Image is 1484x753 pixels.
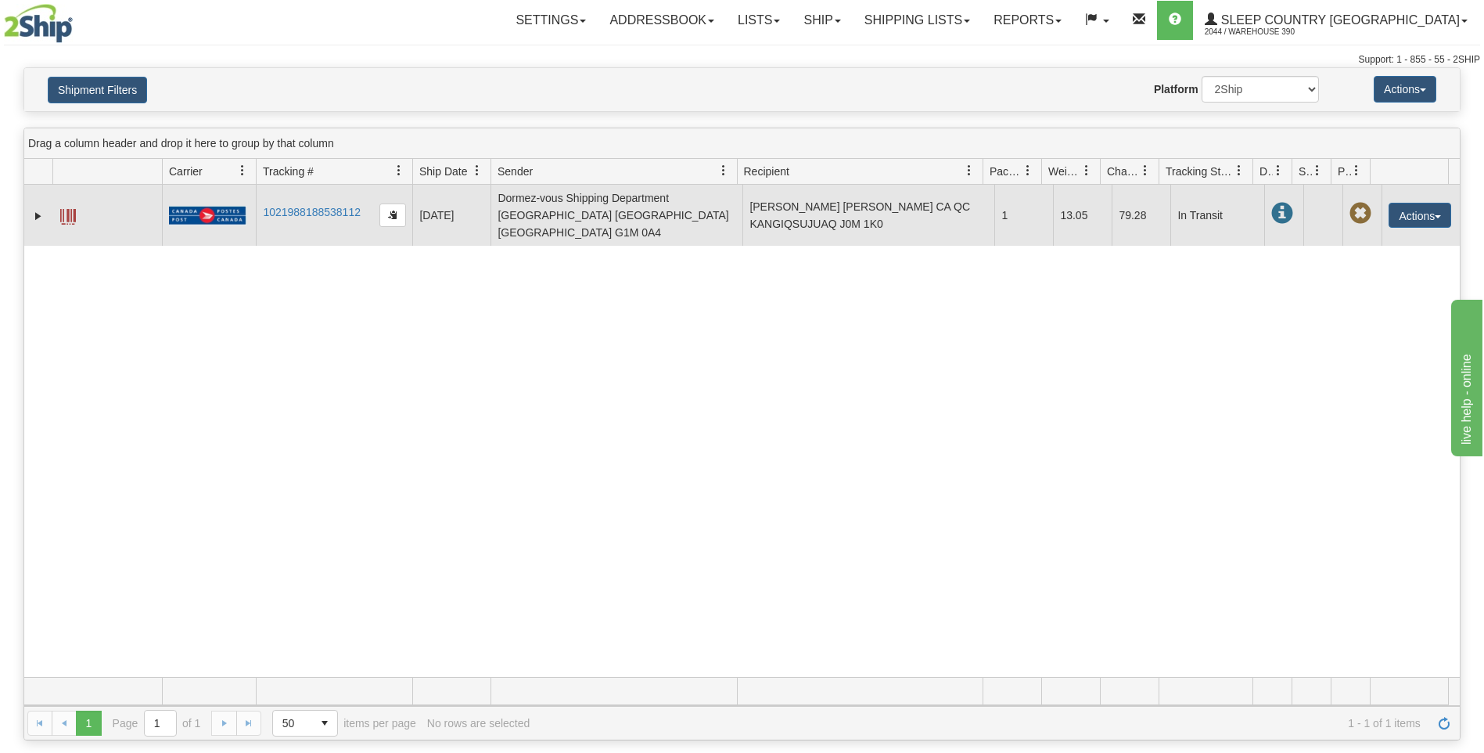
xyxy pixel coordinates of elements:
td: In Transit [1170,185,1264,246]
span: Page 1 [76,711,101,736]
span: Recipient [744,164,789,179]
span: Tracking # [263,164,314,179]
a: Sender filter column settings [710,157,737,184]
a: Carrier filter column settings [229,157,256,184]
td: 1 [994,185,1053,246]
a: Tracking Status filter column settings [1226,157,1252,184]
button: Actions [1389,203,1451,228]
span: Packages [990,164,1022,179]
input: Page 1 [145,711,176,736]
span: 2044 / Warehouse 390 [1205,24,1322,40]
span: Pickup Not Assigned [1349,203,1371,225]
iframe: chat widget [1448,297,1482,456]
button: Shipment Filters [48,77,147,103]
a: Weight filter column settings [1073,157,1100,184]
a: Charge filter column settings [1132,157,1159,184]
a: Shipping lists [853,1,982,40]
span: select [312,711,337,736]
div: live help - online [12,9,145,28]
div: grid grouping header [24,128,1460,159]
button: Copy to clipboard [379,204,406,227]
a: Lists [726,1,792,40]
button: Actions [1374,76,1436,103]
label: Platform [1154,81,1198,97]
a: Expand [31,208,46,224]
a: Sleep Country [GEOGRAPHIC_DATA] 2044 / Warehouse 390 [1193,1,1479,40]
span: 50 [282,715,303,731]
span: Shipment Issues [1299,164,1312,179]
span: Carrier [169,164,203,179]
span: Delivery Status [1259,164,1273,179]
a: Settings [504,1,598,40]
td: [PERSON_NAME] [PERSON_NAME] CA QC KANGIQSUJUAQ J0M 1K0 [742,185,994,246]
div: Support: 1 - 855 - 55 - 2SHIP [4,53,1480,67]
span: Ship Date [419,164,467,179]
span: Charge [1107,164,1140,179]
a: Shipment Issues filter column settings [1304,157,1331,184]
img: logo2044.jpg [4,4,73,43]
span: Page sizes drop down [272,710,338,737]
span: 1 - 1 of 1 items [541,717,1421,730]
a: Delivery Status filter column settings [1265,157,1292,184]
a: Refresh [1432,711,1457,736]
a: Packages filter column settings [1015,157,1041,184]
span: Pickup Status [1338,164,1351,179]
a: Pickup Status filter column settings [1343,157,1370,184]
a: 1021988188538112 [263,206,361,218]
a: Reports [982,1,1073,40]
a: Ship Date filter column settings [464,157,490,184]
span: Sender [498,164,533,179]
a: Tracking # filter column settings [386,157,412,184]
td: Dormez-vous Shipping Department [GEOGRAPHIC_DATA] [GEOGRAPHIC_DATA] [GEOGRAPHIC_DATA] G1M 0A4 [490,185,742,246]
td: [DATE] [412,185,490,246]
span: Tracking Status [1166,164,1234,179]
span: Weight [1048,164,1081,179]
div: No rows are selected [427,717,530,730]
td: 79.28 [1112,185,1170,246]
a: Recipient filter column settings [956,157,983,184]
a: Ship [792,1,852,40]
span: Page of 1 [113,710,201,737]
span: In Transit [1271,203,1293,225]
a: Label [60,202,76,227]
td: 13.05 [1053,185,1112,246]
a: Addressbook [598,1,726,40]
img: 20 - Canada Post [169,206,246,225]
span: Sleep Country [GEOGRAPHIC_DATA] [1217,13,1460,27]
span: items per page [272,710,416,737]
